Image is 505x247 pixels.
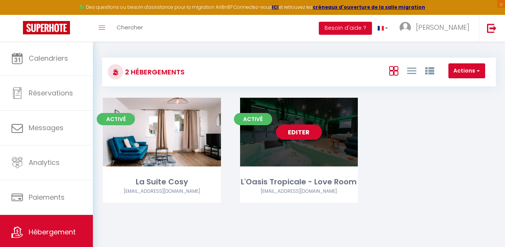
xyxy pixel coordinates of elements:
div: Airbnb [103,188,221,195]
button: Ouvrir le widget de chat LiveChat [6,3,29,26]
span: Calendriers [29,53,68,63]
img: Super Booking [23,21,70,34]
span: Hébergement [29,227,76,237]
a: Vue en Liste [407,64,416,77]
div: L'Oasis Tropicale - Love Room [240,176,358,188]
div: Airbnb [240,188,358,195]
img: logout [487,23,497,33]
a: Vue par Groupe [425,64,434,77]
span: Chercher [117,23,143,31]
button: Besoin d'aide ? [319,22,372,35]
button: Actions [448,63,485,79]
h3: 2 Hébergements [123,63,185,81]
a: ICI [272,4,279,10]
span: Activé [97,113,135,125]
a: Editer [276,124,322,140]
a: Vue en Box [389,64,398,77]
a: créneaux d'ouverture de la salle migration [313,4,425,10]
span: Messages [29,123,63,132]
div: La Suite Cosy [103,176,221,188]
span: Réservations [29,88,73,98]
span: Activé [234,113,272,125]
span: [PERSON_NAME] [416,23,469,32]
a: ... [PERSON_NAME] [394,15,479,42]
span: Paiements [29,192,65,202]
span: Analytics [29,158,60,167]
img: ... [399,22,411,33]
a: Chercher [111,15,149,42]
